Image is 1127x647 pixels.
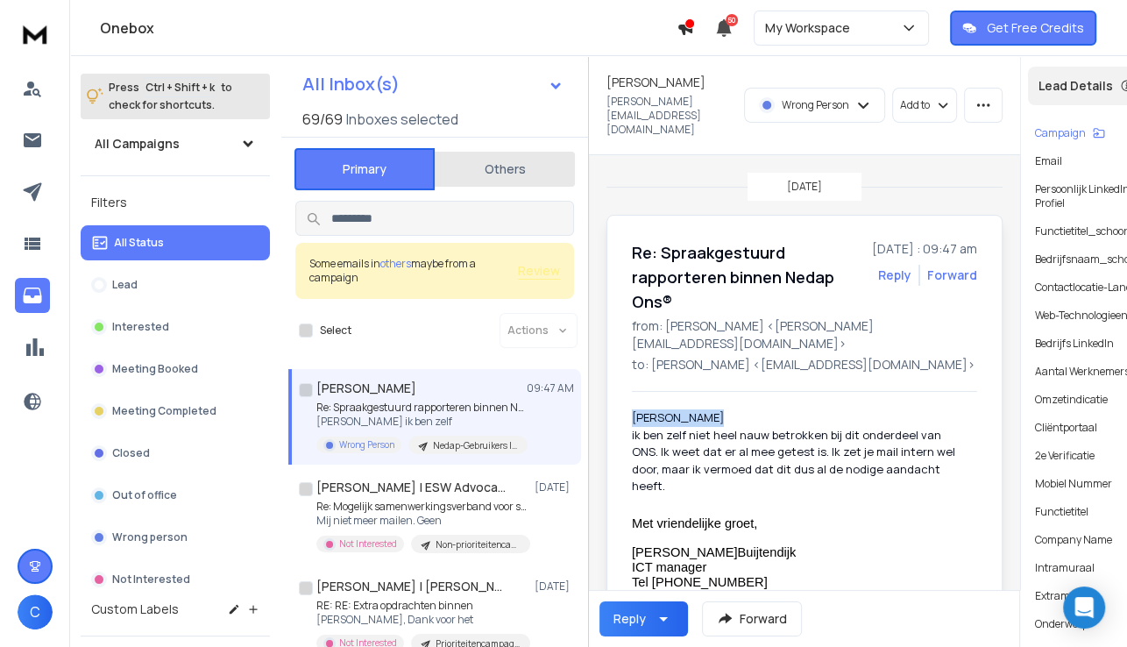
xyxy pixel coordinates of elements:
h1: Onebox [100,18,677,39]
div: Some emails in maybe from a campaign [309,257,518,285]
button: C [18,594,53,629]
button: Primary [294,148,435,190]
p: Non-prioriteitencampagne Hele Dag | Eleads [436,538,520,551]
img: logo [18,18,53,50]
button: Forward [702,601,802,636]
p: to: [PERSON_NAME] <[EMAIL_ADDRESS][DOMAIN_NAME]> [632,356,977,373]
div: [PERSON_NAME] [632,409,963,427]
p: Get Free Credits [987,19,1084,37]
div: Reply [613,610,646,628]
h1: [PERSON_NAME] [316,380,416,397]
p: Mij niet meer mailen. Geen [316,514,527,528]
p: Omzetindicatie [1035,393,1108,407]
p: Functietitel [1035,505,1088,519]
button: Reply [599,601,688,636]
p: onderwerp [1035,617,1088,631]
p: Meeting Completed [112,404,216,418]
h3: Filters [81,190,270,215]
button: All Campaigns [81,126,270,161]
p: My Workspace [765,19,857,37]
h1: [PERSON_NAME] | [PERSON_NAME] [316,578,509,595]
p: [PERSON_NAME] ik ben zelf [316,415,527,429]
h1: All Campaigns [95,135,180,153]
span: 69 / 69 [302,109,343,130]
p: 09:47 AM [527,381,574,395]
button: Lead [81,267,270,302]
p: from: [PERSON_NAME] <[PERSON_NAME][EMAIL_ADDRESS][DOMAIN_NAME]> [632,317,977,352]
p: All Status [114,236,164,250]
span: Ctrl + Shift + k [143,77,217,97]
button: Wrong person [81,520,270,555]
p: RE: RE: Extra opdrachten binnen [316,599,527,613]
p: Mobiel Nummer [1035,477,1112,491]
button: Not Interested [81,562,270,597]
h1: All Inbox(s) [302,75,400,93]
label: Select [320,323,351,338]
p: Closed [112,446,150,460]
button: Out of office [81,478,270,513]
p: [DATE] [535,480,574,494]
button: Review [518,262,560,280]
h3: Inboxes selected [346,109,458,130]
p: Re: Mogelijk samenwerkingsverband voor strafrecht [316,500,527,514]
h1: [PERSON_NAME] | ESW Advocaten [316,479,509,496]
p: Lead Details [1038,77,1113,95]
p: Re: Spraakgestuurd rapporteren binnen Nedap [316,401,527,415]
p: Email [1035,154,1062,168]
p: [PERSON_NAME] [632,545,963,560]
button: Meeting Completed [81,394,270,429]
div: Open Intercom Messenger [1063,587,1105,629]
p: [DATE] [787,180,822,194]
p: [PERSON_NAME], Dank voor het [316,613,527,627]
p: Wrong person [112,530,188,544]
span: ICT manager Tel [PHONE_NUMBER] [632,560,768,589]
p: Bedrijfs LinkedIn [1035,337,1114,351]
button: Interested [81,309,270,345]
p: Add to [900,98,930,112]
p: Not Interested [339,537,397,551]
button: Closed [81,436,270,471]
p: 2e Verificatie [1035,449,1095,463]
p: Wrong Person [782,98,849,112]
span: Buijtendijk [738,545,797,559]
p: Extramuraal [1035,589,1096,603]
p: Meeting Booked [112,362,198,376]
p: Interested [112,320,169,334]
h1: Re: Spraakgestuurd rapporteren binnen Nedap Ons® [632,240,861,314]
p: Cliëntportaal [1035,421,1097,435]
p: Wrong Person [339,438,394,451]
p: Intramuraal [1035,561,1095,575]
p: Nedap-Gebruikers | September + Oktober 2025 [433,439,517,452]
p: Out of office [112,488,177,502]
p: Company Name [1035,533,1112,547]
p: [DATE] [535,579,574,594]
div: Forward [927,267,977,284]
button: Campaign [1035,126,1105,140]
p: [PERSON_NAME][EMAIL_ADDRESS][DOMAIN_NAME] [606,95,734,137]
h3: Custom Labels [91,601,179,618]
h1: [PERSON_NAME] [606,74,705,91]
button: All Status [81,225,270,260]
button: Reply [878,267,911,284]
button: Meeting Booked [81,352,270,387]
button: Others [435,150,575,188]
p: Press to check for shortcuts. [109,79,232,114]
button: All Inbox(s) [288,67,578,102]
button: Get Free Credits [950,11,1096,46]
p: Campaign [1035,126,1086,140]
p: Met vriendelijke groet, [632,516,963,531]
div: ik ben zelf niet heel nauw betrokken bij dit onderdeel van ONS. Ik weet dat er al mee getest is. ... [632,427,963,495]
span: others [380,256,411,271]
p: [DATE] : 09:47 am [872,240,977,258]
p: Lead [112,278,138,292]
span: 50 [726,14,738,26]
p: Not Interested [112,572,190,587]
